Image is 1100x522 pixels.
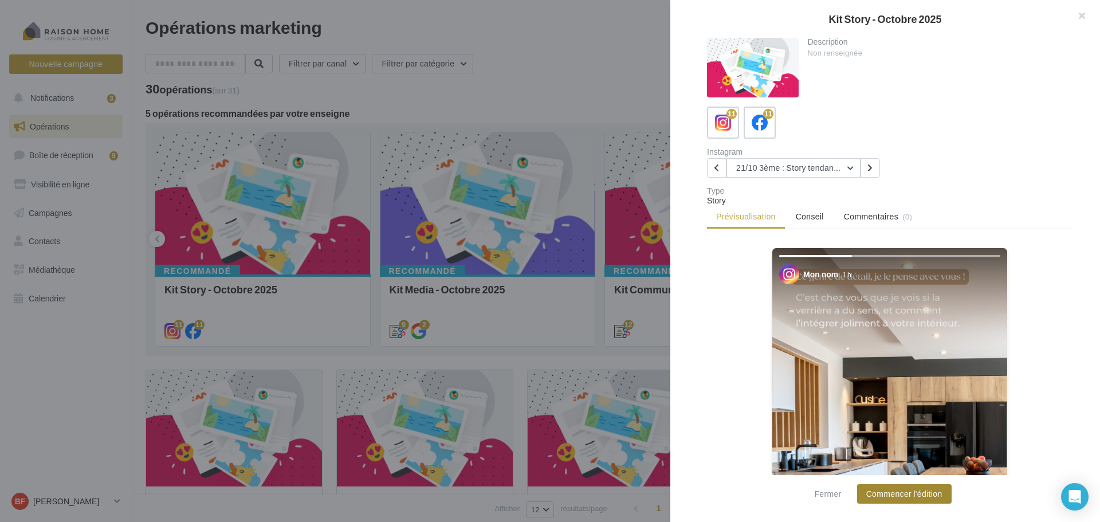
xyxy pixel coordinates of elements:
[808,48,1064,58] div: Non renseignée
[803,269,838,280] div: Mon nom
[902,212,912,221] span: (0)
[707,148,885,156] div: Instagram
[1061,483,1089,511] div: Open Intercom Messenger
[796,211,824,221] span: Conseil
[844,211,898,222] span: Commentaires
[857,484,952,504] button: Commencer l'édition
[726,158,861,178] button: 21/10 3ème : Story tendance 2
[689,14,1082,24] div: Kit Story - Octobre 2025
[842,270,851,280] div: 1 h
[707,187,1072,195] div: Type
[707,195,1072,206] div: Story
[763,109,773,119] div: 11
[808,38,1064,46] div: Description
[810,487,846,501] button: Fermer
[726,109,737,119] div: 11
